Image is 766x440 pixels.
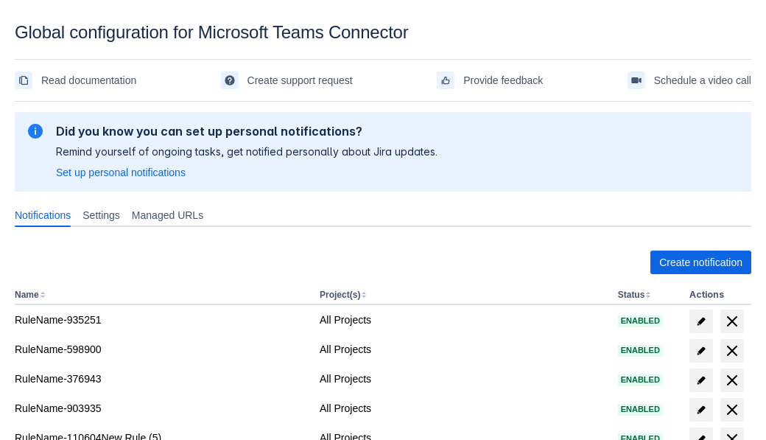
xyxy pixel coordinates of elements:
[695,315,707,327] span: edit
[18,74,29,86] span: documentation
[618,346,663,355] span: Enabled
[56,144,438,159] p: Remind yourself of ongoing tasks, get notified personally about Jira updates.
[320,312,606,327] div: All Projects
[723,371,741,389] span: delete
[618,317,663,325] span: Enabled
[618,376,663,384] span: Enabled
[247,69,353,92] span: Create support request
[650,251,751,274] button: Create notification
[320,290,360,300] button: Project(s)
[654,69,751,92] span: Schedule a video call
[15,342,308,357] div: RuleName-598900
[15,401,308,416] div: RuleName-903935
[628,69,751,92] a: Schedule a video call
[41,69,136,92] span: Read documentation
[684,286,751,305] th: Actions
[15,312,308,327] div: RuleName-935251
[56,124,438,139] h2: Did you know you can set up personal notifications?
[437,69,543,92] a: Provide feedback
[695,345,707,357] span: edit
[723,401,741,419] span: delete
[56,165,186,180] a: Set up personal notifications
[695,374,707,386] span: edit
[440,74,451,86] span: feedback
[630,74,642,86] span: videoCall
[15,371,308,386] div: RuleName-376943
[320,342,606,357] div: All Projects
[221,69,353,92] a: Create support request
[695,404,707,416] span: edit
[320,401,606,416] div: All Projects
[659,251,742,274] span: Create notification
[224,74,236,86] span: support
[82,208,120,223] span: Settings
[320,371,606,386] div: All Projects
[27,122,44,140] span: information
[723,312,741,330] span: delete
[618,405,663,413] span: Enabled
[15,208,71,223] span: Notifications
[618,290,645,300] button: Status
[15,22,751,43] div: Global configuration for Microsoft Teams Connector
[15,290,39,300] button: Name
[15,69,136,92] a: Read documentation
[132,208,203,223] span: Managed URLs
[463,69,543,92] span: Provide feedback
[723,342,741,360] span: delete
